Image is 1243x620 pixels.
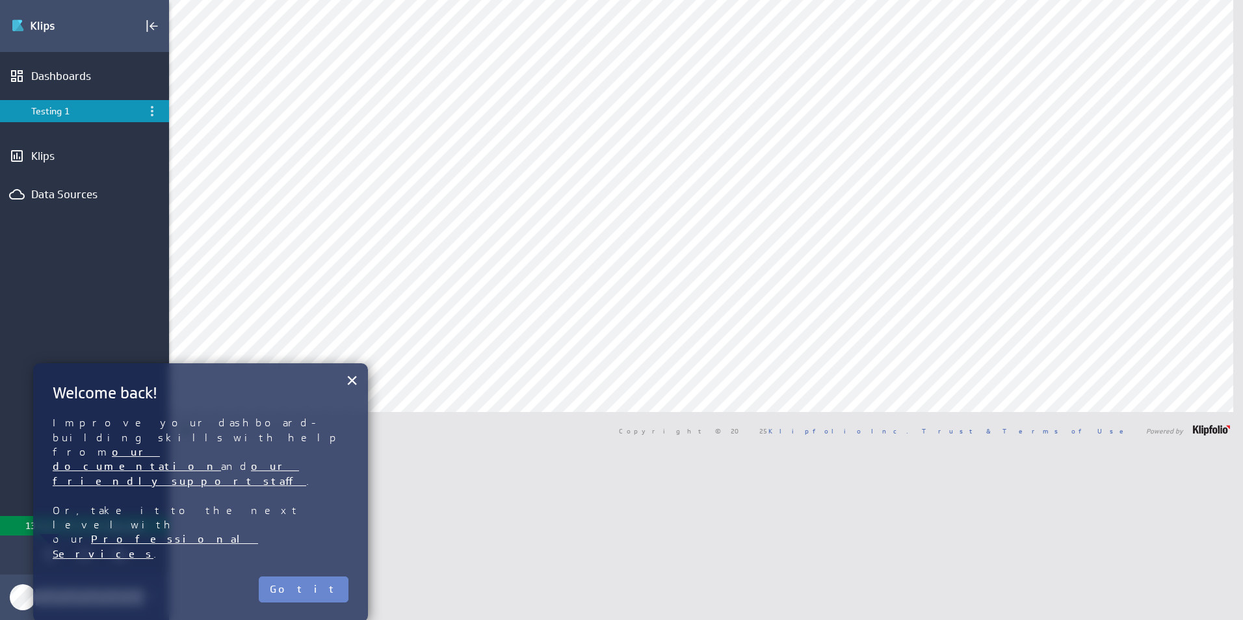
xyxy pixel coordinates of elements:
[221,460,251,472] span: and
[143,102,161,120] div: Menu
[31,105,140,117] div: Testing 1
[11,16,102,36] div: Go to Dashboards
[922,426,1132,435] a: Trust & Terms of Use
[53,417,351,458] span: Improve your dashboard-building skills with help from
[144,103,160,119] div: Menu
[53,446,221,472] a: our documentation
[1146,428,1183,434] span: Powered by
[141,15,163,37] div: Collapse
[31,69,138,83] div: Dashboards
[153,548,164,560] span: .
[768,426,908,435] a: Klipfolio Inc.
[259,576,348,602] button: Got it
[53,533,258,560] a: Professional Services
[144,103,160,119] div: Dashboard menu
[31,187,138,201] div: Data Sources
[53,504,308,546] span: Or, take it to the next level with our
[31,149,138,163] div: Klips
[346,367,358,393] button: Close
[619,428,908,434] span: Copyright © 2025
[306,475,317,487] span: .
[25,519,107,533] p: 13 days left in trial.
[53,460,306,487] a: our friendly support staff
[1193,425,1230,435] img: logo-footer.png
[11,16,102,36] img: Klipfolio klips logo
[53,383,348,403] h2: Welcome back!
